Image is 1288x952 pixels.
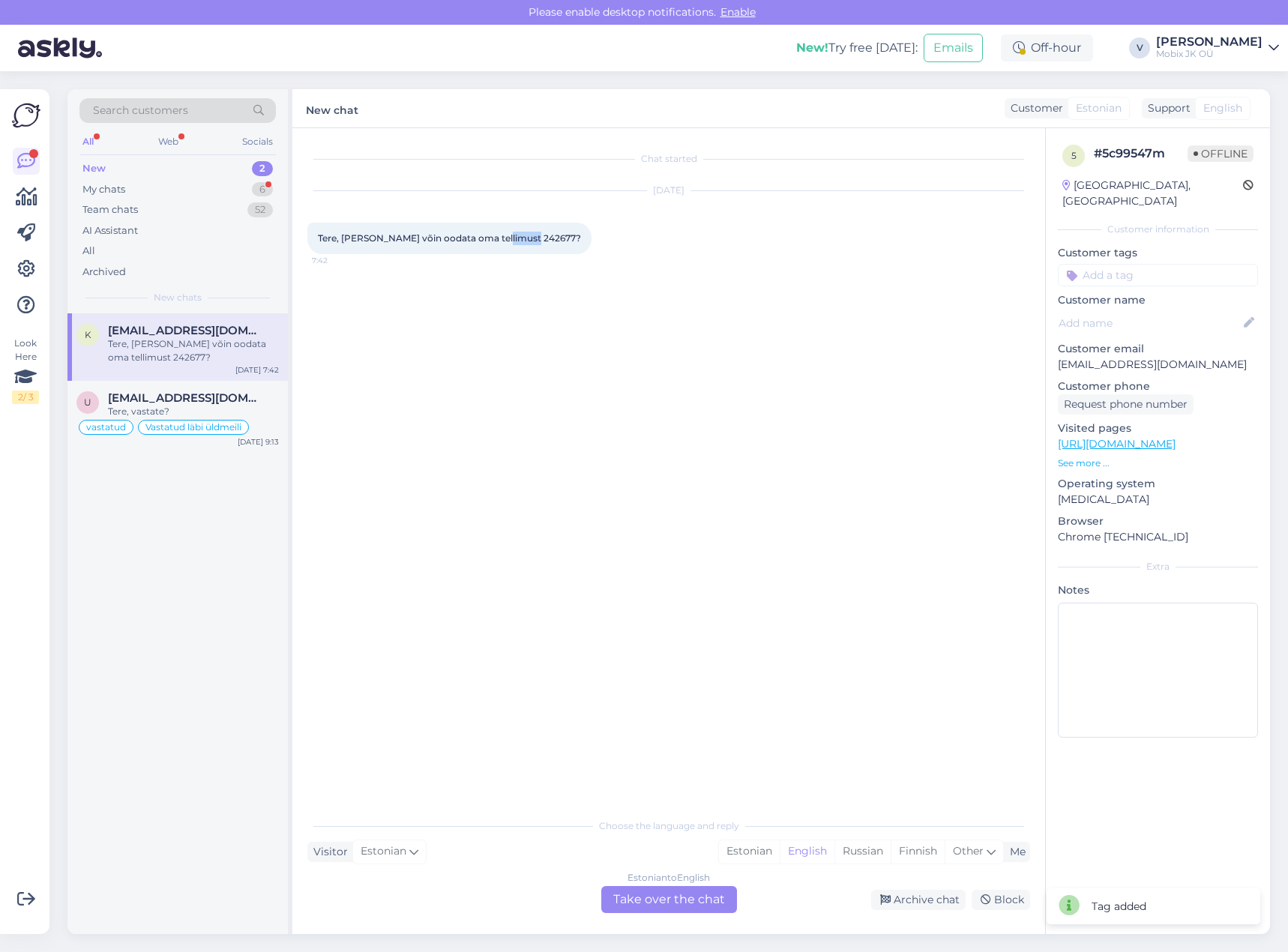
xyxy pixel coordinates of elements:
div: Russian [834,840,891,863]
div: Chat started [307,152,1030,166]
b: New! [796,40,828,55]
div: Request phone number [1058,394,1194,415]
p: Customer phone [1058,379,1258,394]
a: [PERSON_NAME]Mobix JK OÜ [1156,36,1279,60]
div: 52 [247,202,273,217]
div: Finnish [891,840,945,863]
div: Estonian [719,840,780,863]
span: Enable [716,5,760,19]
p: Notes [1058,582,1258,598]
div: Look Here [12,337,39,404]
div: Support [1142,100,1191,116]
div: English [780,840,834,863]
span: vastatud [86,423,126,432]
div: 2 [252,161,273,176]
span: k [85,329,91,340]
div: All [79,132,97,151]
p: Customer name [1058,292,1258,308]
div: Customer [1005,100,1063,116]
div: # 5c99547m [1094,145,1188,163]
input: Add a tag [1058,264,1258,286]
div: 2 / 3 [12,391,39,404]
div: Socials [239,132,276,151]
div: Estonian to English [628,871,710,885]
div: Archived [82,265,126,280]
div: Customer information [1058,223,1258,236]
div: [DATE] 7:42 [235,364,279,376]
span: 5 [1071,150,1077,161]
p: Chrome [TECHNICAL_ID] [1058,529,1258,545]
p: See more ... [1058,457,1258,470]
span: Other [953,844,984,858]
div: Archive chat [871,890,966,910]
span: Search customers [93,103,188,118]
div: Extra [1058,560,1258,573]
div: Try free [DATE]: [796,39,918,57]
p: [EMAIL_ADDRESS][DOMAIN_NAME] [1058,357,1258,373]
span: English [1203,100,1242,116]
div: Visitor [307,844,348,860]
span: kairi.rebane1@gmail.com [108,324,264,337]
p: Operating system [1058,476,1258,492]
p: Browser [1058,513,1258,529]
div: [DATE] [307,184,1030,197]
a: [URL][DOMAIN_NAME] [1058,437,1176,451]
div: My chats [82,182,125,197]
div: Choose the language and reply [307,819,1030,833]
button: Emails [924,34,983,62]
div: Tere, [PERSON_NAME] võin oodata oma tellimust 242677? [108,337,279,364]
div: [PERSON_NAME] [1156,36,1263,48]
label: New chat [306,98,358,118]
input: Add name [1059,315,1241,331]
div: [DATE] 9:13 [238,436,279,448]
p: Customer tags [1058,245,1258,261]
span: Offline [1188,145,1254,162]
span: 7:42 [312,255,368,266]
div: Tag added [1092,899,1146,915]
div: New [82,161,106,176]
div: Block [972,890,1030,910]
span: Estonian [1076,100,1122,116]
div: 6 [252,182,273,197]
span: uku.ojasalu@gmail.com [108,391,264,405]
span: New chats [154,291,202,304]
span: Tere, [PERSON_NAME] võin oodata oma tellimust 242677? [318,232,581,244]
div: Mobix JK OÜ [1156,48,1263,60]
div: [GEOGRAPHIC_DATA], [GEOGRAPHIC_DATA] [1062,178,1243,209]
p: [MEDICAL_DATA] [1058,492,1258,507]
div: Off-hour [1001,34,1093,61]
p: Customer email [1058,341,1258,357]
div: Team chats [82,202,138,217]
span: Estonian [361,843,406,860]
div: Web [155,132,181,151]
div: Take over the chat [601,886,737,913]
span: u [84,397,91,408]
div: Me [1004,844,1026,860]
div: V [1129,37,1150,58]
p: Visited pages [1058,421,1258,436]
div: All [82,244,95,259]
div: Tere, vastate? [108,405,279,418]
img: Askly Logo [12,101,40,130]
div: AI Assistant [82,223,138,238]
span: Vastatud läbi üldmeili [145,423,241,432]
